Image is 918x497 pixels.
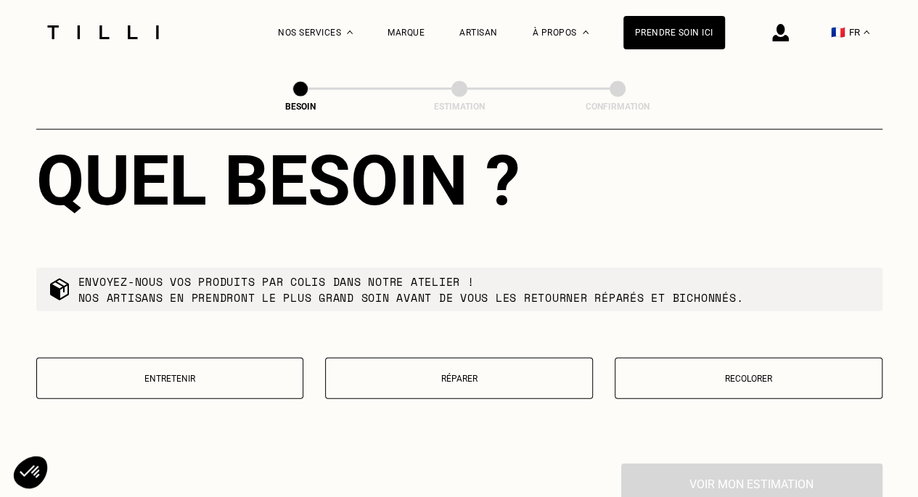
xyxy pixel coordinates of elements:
[42,25,164,39] img: Logo du service de couturière Tilli
[387,102,532,112] div: Estimation
[623,16,725,49] a: Prendre soin ici
[78,274,744,305] p: Envoyez-nous vos produits par colis dans notre atelier ! Nos artisans en prendront le plus grand ...
[388,28,425,38] a: Marque
[325,358,593,399] button: Réparer
[583,30,589,34] img: Menu déroulant à propos
[48,278,71,301] img: commande colis
[36,358,304,399] button: Entretenir
[615,358,882,399] button: Recolorer
[545,102,690,112] div: Confirmation
[623,374,874,384] p: Recolorer
[44,374,296,384] p: Entretenir
[347,30,353,34] img: Menu déroulant
[36,140,882,221] div: Quel besoin ?
[459,28,498,38] a: Artisan
[772,24,789,41] img: icône connexion
[333,374,585,384] p: Réparer
[228,102,373,112] div: Besoin
[864,30,869,34] img: menu déroulant
[831,25,845,39] span: 🇫🇷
